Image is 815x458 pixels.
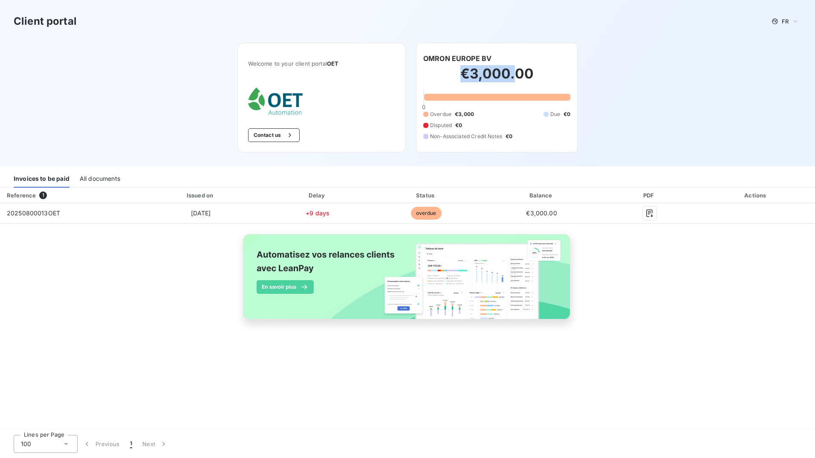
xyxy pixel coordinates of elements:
span: +9 days [306,209,329,217]
img: Company logo [248,87,303,115]
div: PDF [604,191,696,200]
span: 20250800013OET [7,209,60,217]
span: Non-Associated Credit Notes [430,133,502,140]
div: Reference [7,192,36,199]
button: Contact us [248,128,300,142]
div: Invoices to be paid [14,170,69,188]
span: 0 [422,104,425,110]
span: 1 [130,440,132,448]
div: Balance [483,191,600,200]
div: Status [373,191,480,200]
span: [DATE] [191,209,211,217]
span: €3,000.00 [526,209,557,217]
button: Previous [78,435,125,453]
div: Issued on [139,191,263,200]
span: OET [327,60,338,67]
span: overdue [411,207,442,220]
div: All documents [80,170,120,188]
span: Welcome to your client portal [248,60,395,67]
h2: €3,000.00 [423,65,570,91]
button: 1 [125,435,137,453]
div: Delay [266,191,369,200]
span: Overdue [430,110,451,118]
h6: OMRON EUROPE BV [423,53,491,64]
span: Due [550,110,560,118]
span: €0 [564,110,570,118]
img: banner [235,229,580,334]
h3: Client portal [14,14,77,29]
span: €0 [455,122,462,129]
span: Disputed [430,122,452,129]
span: €0 [506,133,512,140]
div: Actions [699,191,813,200]
span: FR [782,18,789,25]
span: 1 [39,191,47,199]
button: Next [137,435,173,453]
span: €3,000 [455,110,474,118]
span: 100 [21,440,31,448]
